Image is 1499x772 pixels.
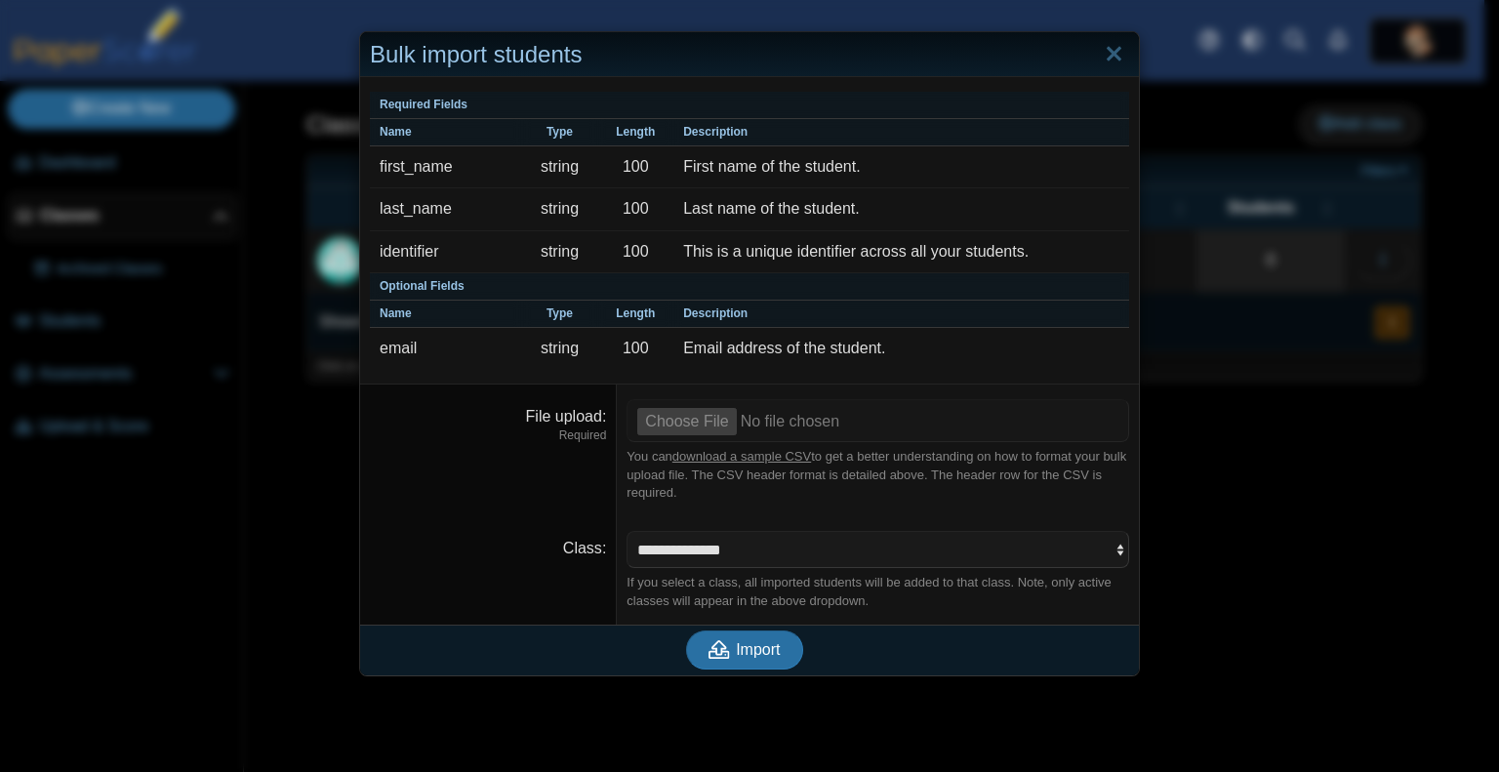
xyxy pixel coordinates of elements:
[370,231,522,273] td: identifier
[370,328,522,369] td: email
[522,188,598,230] td: string
[522,146,598,188] td: string
[360,32,1139,78] div: Bulk import students
[673,146,1129,188] td: First name of the student.
[370,427,606,444] dfn: Required
[597,328,673,369] td: 100
[597,188,673,230] td: 100
[370,119,522,146] th: Name
[627,448,1129,502] div: You can to get a better understanding on how to format your bulk upload file. The CSV header form...
[370,188,522,230] td: last_name
[673,188,1129,230] td: Last name of the student.
[597,146,673,188] td: 100
[597,301,673,328] th: Length
[736,641,780,658] span: Import
[370,92,1129,119] th: Required Fields
[522,119,598,146] th: Type
[526,408,607,425] label: File upload
[522,328,598,369] td: string
[686,630,803,670] button: Import
[370,146,522,188] td: first_name
[627,574,1129,609] div: If you select a class, all imported students will be added to that class. Note, only active class...
[597,231,673,273] td: 100
[673,328,1129,369] td: Email address of the student.
[673,301,1129,328] th: Description
[522,231,598,273] td: string
[672,449,811,464] a: download a sample CSV
[673,119,1129,146] th: Description
[597,119,673,146] th: Length
[370,273,1129,301] th: Optional Fields
[673,231,1129,273] td: This is a unique identifier across all your students.
[1099,38,1129,71] a: Close
[370,301,522,328] th: Name
[522,301,598,328] th: Type
[563,540,606,556] label: Class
